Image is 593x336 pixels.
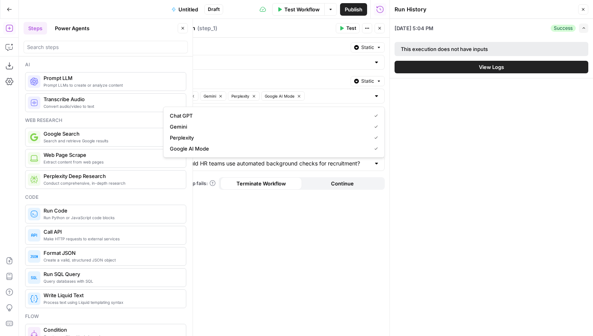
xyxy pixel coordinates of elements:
input: Search steps [27,43,184,51]
div: This execution does not have inputs [401,45,535,53]
span: Terminate Workflow [236,180,286,187]
button: Test [336,23,360,33]
span: Gemini [170,123,368,131]
div: Flow [25,313,186,320]
span: Run Code [44,207,180,214]
span: Static [361,78,374,85]
span: Static [361,44,374,51]
span: Extract content from web pages [44,159,180,165]
span: Untitled [178,5,198,13]
span: Write Liquid Text [44,291,180,299]
span: Run Python or JavaScript code blocks [44,214,180,221]
button: Power Agents [50,22,94,35]
span: Perplexity [231,93,249,99]
span: Prompt LLMs to create or analyze content [44,82,180,88]
span: Google AI Mode [170,145,368,153]
span: Gemini [204,93,216,99]
label: Report Type [163,44,347,51]
label: Providers [163,77,347,85]
button: Gemini [200,91,226,101]
button: Continue [302,177,384,190]
input: Answers [168,58,370,66]
span: Web Page Scrape [44,151,180,159]
span: Create a valid, structured JSON object [44,257,180,263]
span: ( step_1 ) [197,24,217,32]
button: Steps [24,22,47,35]
span: Draft [208,6,220,13]
span: Continue [331,180,354,187]
span: Perplexity Deep Research [44,172,180,180]
span: Publish [345,5,362,13]
input: Why should HR teams use automated background checks for recruitment? [168,160,370,167]
span: Prompt LLM [44,74,180,82]
button: Test Workflow [272,3,324,16]
button: Perplexity [228,91,260,101]
span: Process text using Liquid templating syntax [44,299,180,305]
span: Conduct comprehensive, in-depth research [44,180,180,186]
button: Static [351,42,385,53]
span: Call API [44,228,180,236]
span: Test [346,25,356,32]
span: Google Search [44,130,180,138]
span: Run SQL Query [44,270,180,278]
span: Query databases with SQL [44,278,180,284]
span: Perplexity [170,134,368,142]
div: Success [551,25,576,32]
button: Google AI Mode [261,91,305,101]
div: Ai [25,61,186,68]
button: Publish [340,3,367,16]
div: Code [25,194,186,201]
span: Convert audio/video to text [44,103,180,109]
button: Untitled [167,3,203,16]
span: [DATE] 5:04 PM [395,24,433,32]
span: Chat GPT [170,112,368,120]
span: Test Workflow [284,5,320,13]
div: Web research [25,117,186,124]
span: View Logs [479,63,504,71]
button: Static [351,76,385,86]
span: Transcribe Audio [44,95,180,103]
span: Search and retrieve Google results [44,138,180,144]
span: Condition [44,326,180,334]
span: Google AI Mode [265,93,295,99]
span: Format JSON [44,249,180,257]
button: View Logs [395,61,588,73]
span: Make HTTP requests to external services [44,236,180,242]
